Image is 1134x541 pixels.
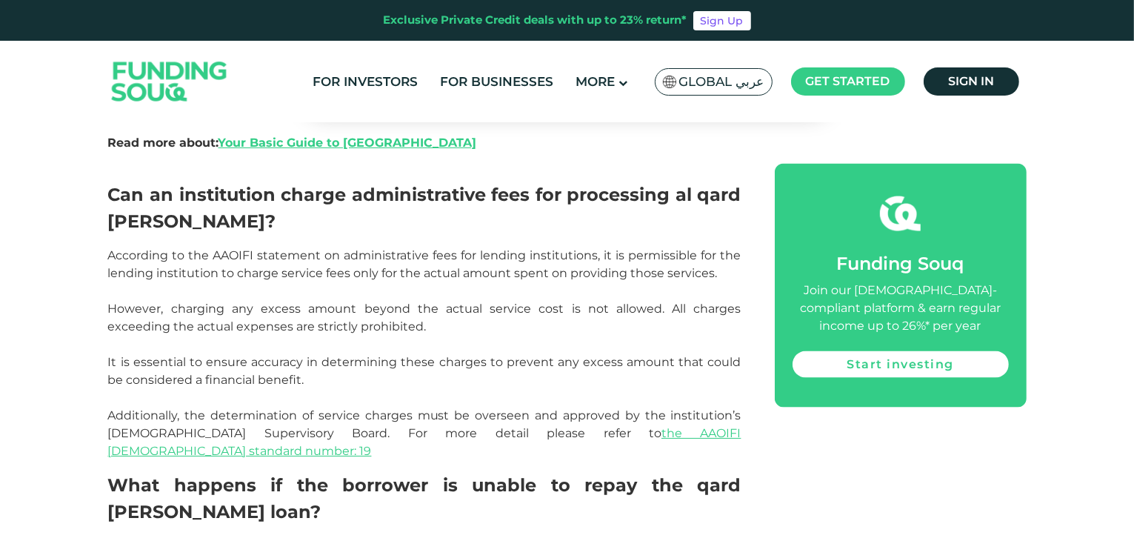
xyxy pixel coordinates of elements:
[97,44,242,119] img: Logo
[837,252,964,273] span: Funding Souq
[219,136,477,150] a: Your Basic Guide to [GEOGRAPHIC_DATA]
[793,281,1009,334] div: Join our [DEMOGRAPHIC_DATA]-compliant platform & earn regular income up to 26%* per year
[793,351,1009,377] a: Start investing
[679,73,764,90] span: Global عربي
[663,76,676,88] img: SA Flag
[436,70,557,94] a: For Businesses
[948,74,994,88] span: Sign in
[108,136,477,150] span: Read more about:
[880,193,921,233] img: fsicon
[108,184,741,232] span: Can an institution charge administrative fees for processing al qard [PERSON_NAME]?
[108,426,741,458] a: the AAOIFI [DEMOGRAPHIC_DATA] standard number: 19
[576,74,615,89] span: More
[108,474,741,522] span: What happens if the borrower is unable to repay the qard [PERSON_NAME] loan?
[806,74,890,88] span: Get started
[693,11,751,30] a: Sign Up
[384,12,687,29] div: Exclusive Private Credit deals with up to 23% return*
[924,67,1019,96] a: Sign in
[108,248,741,458] span: According to the AAOIFI statement on administrative fees for lending institutions, it is permissi...
[309,70,421,94] a: For Investors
